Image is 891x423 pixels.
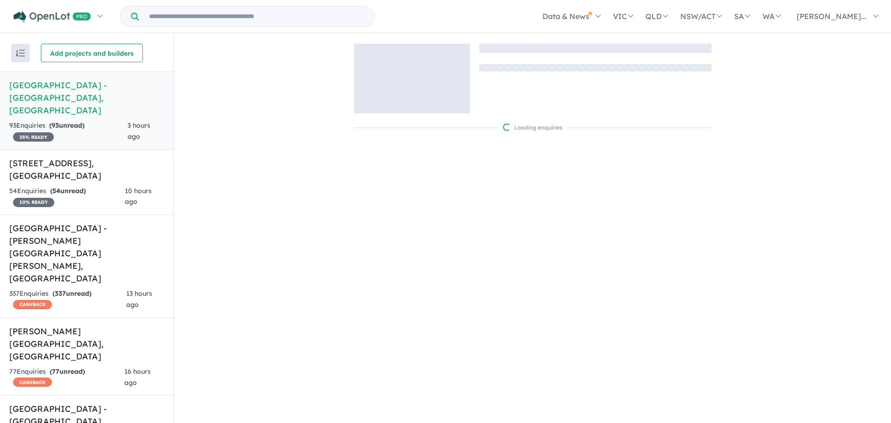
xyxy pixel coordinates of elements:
[16,50,25,57] img: sort.svg
[9,157,164,182] h5: [STREET_ADDRESS] , [GEOGRAPHIC_DATA]
[125,187,152,206] span: 10 hours ago
[9,325,164,363] h5: [PERSON_NAME][GEOGRAPHIC_DATA] , [GEOGRAPHIC_DATA]
[9,79,164,117] h5: [GEOGRAPHIC_DATA] - [GEOGRAPHIC_DATA] , [GEOGRAPHIC_DATA]
[13,11,91,23] img: Openlot PRO Logo White
[52,187,60,195] span: 54
[13,377,52,387] span: CASHBACK
[13,300,52,309] span: CASHBACK
[797,12,866,21] span: [PERSON_NAME]...
[126,289,152,309] span: 13 hours ago
[49,121,84,130] strong: ( unread)
[13,198,54,207] span: 10 % READY
[9,186,125,208] div: 54 Enquir ies
[9,288,126,311] div: 337 Enquir ies
[50,187,86,195] strong: ( unread)
[128,121,150,141] span: 3 hours ago
[55,289,66,298] span: 337
[52,289,91,298] strong: ( unread)
[9,366,124,389] div: 77 Enquir ies
[52,121,59,130] span: 93
[50,367,85,376] strong: ( unread)
[52,367,59,376] span: 77
[141,7,372,26] input: Try estate name, suburb, builder or developer
[124,367,151,387] span: 16 hours ago
[9,120,128,143] div: 93 Enquir ies
[503,123,562,132] div: Loading enquiries
[13,132,54,142] span: 35 % READY
[41,44,143,62] button: Add projects and builders
[9,222,164,285] h5: [GEOGRAPHIC_DATA] - [PERSON_NAME][GEOGRAPHIC_DATA][PERSON_NAME] , [GEOGRAPHIC_DATA]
